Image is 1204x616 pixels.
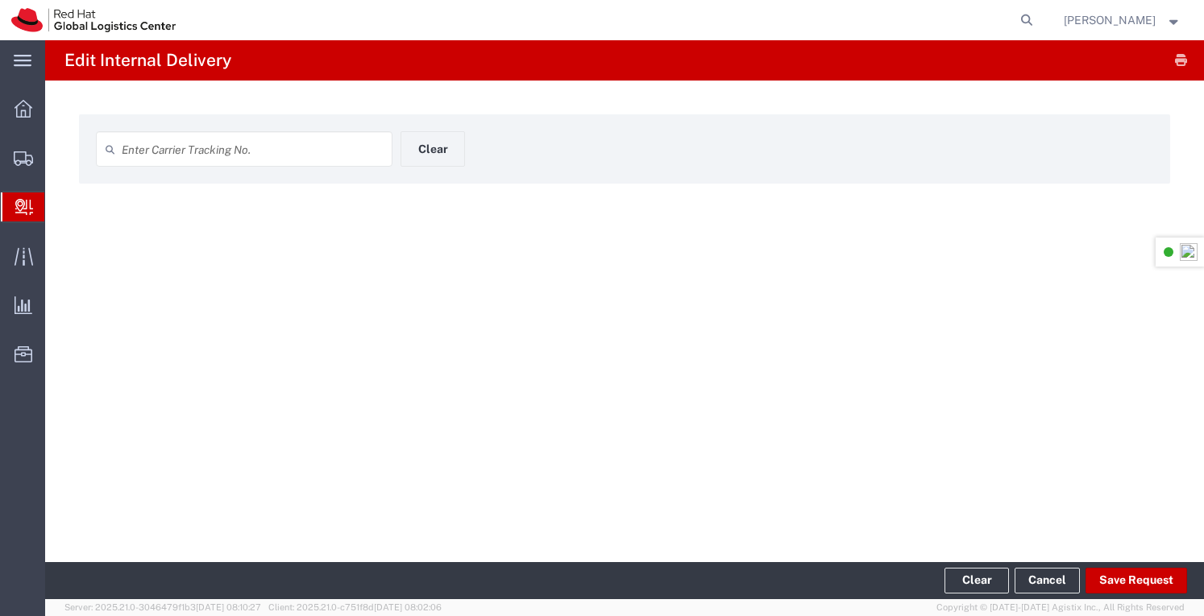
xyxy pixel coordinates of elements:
[1064,11,1156,29] span: Anissa Arthur
[64,602,261,612] span: Server: 2025.21.0-3046479f1b3
[401,131,465,167] button: Clear
[196,602,261,612] span: [DATE] 08:10:27
[268,602,442,612] span: Client: 2025.21.0-c751f8d
[374,602,442,612] span: [DATE] 08:02:06
[1086,568,1187,593] button: Save Request
[1063,10,1182,30] button: [PERSON_NAME]
[945,568,1009,593] button: Clear
[1015,568,1080,593] a: Cancel
[11,8,176,32] img: logo
[936,601,1185,614] span: Copyright © [DATE]-[DATE] Agistix Inc., All Rights Reserved
[64,40,231,81] h4: Edit Internal Delivery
